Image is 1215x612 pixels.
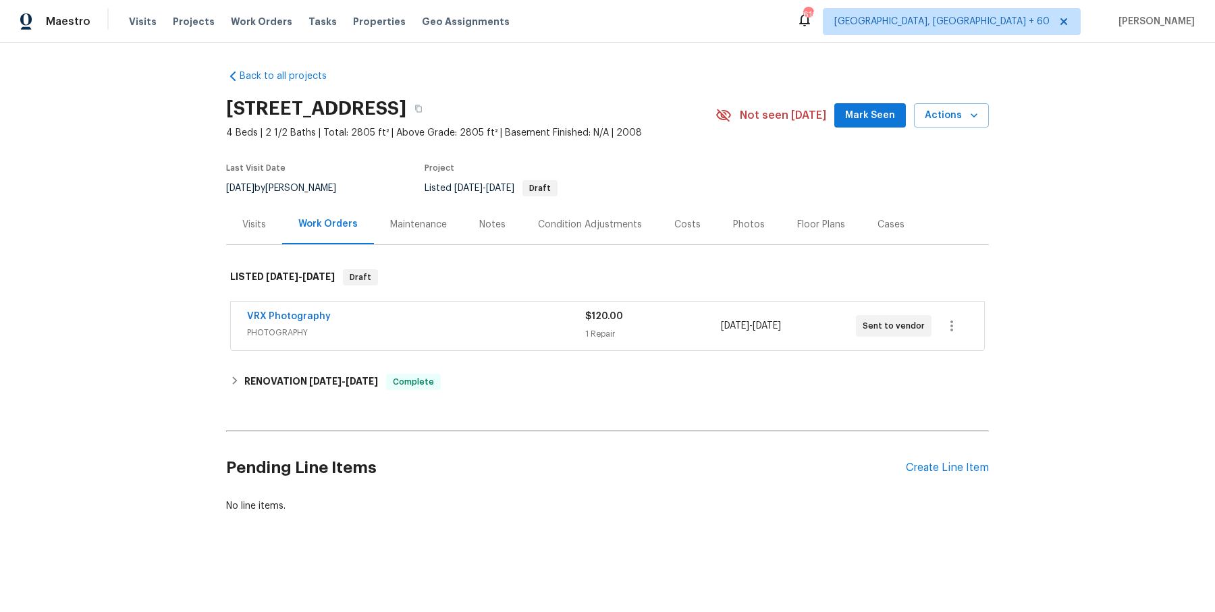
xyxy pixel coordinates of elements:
div: 616 [803,8,813,22]
span: Listed [425,184,558,193]
div: LISTED [DATE]-[DATE]Draft [226,256,989,299]
span: PHOTOGRAPHY [247,326,585,339]
span: Last Visit Date [226,164,286,172]
a: Back to all projects [226,69,356,83]
span: [GEOGRAPHIC_DATA], [GEOGRAPHIC_DATA] + 60 [834,15,1050,28]
h6: LISTED [230,269,335,285]
div: Floor Plans [797,218,845,231]
span: Actions [925,107,978,124]
div: No line items. [226,499,989,513]
h2: [STREET_ADDRESS] [226,102,406,115]
a: VRX Photography [247,312,331,321]
div: Photos [733,218,765,231]
span: [DATE] [302,272,335,281]
div: Work Orders [298,217,358,231]
div: RENOVATION [DATE]-[DATE]Complete [226,366,989,398]
span: - [454,184,514,193]
span: - [309,377,378,386]
div: by [PERSON_NAME] [226,180,352,196]
span: - [266,272,335,281]
span: Not seen [DATE] [740,109,826,122]
span: [DATE] [309,377,342,386]
span: Mark Seen [845,107,895,124]
span: Geo Assignments [422,15,510,28]
span: Draft [524,184,556,192]
span: $120.00 [585,312,623,321]
span: Work Orders [231,15,292,28]
span: Draft [344,271,377,284]
button: Mark Seen [834,103,906,128]
span: [DATE] [721,321,749,331]
div: Condition Adjustments [538,218,642,231]
span: Project [425,164,454,172]
span: [DATE] [454,184,483,193]
button: Actions [914,103,989,128]
div: Cases [878,218,905,231]
div: 1 Repair [585,327,720,341]
div: Notes [479,218,506,231]
div: Costs [674,218,701,231]
span: Complete [387,375,439,389]
span: [DATE] [753,321,781,331]
div: Visits [242,218,266,231]
span: 4 Beds | 2 1/2 Baths | Total: 2805 ft² | Above Grade: 2805 ft² | Basement Finished: N/A | 2008 [226,126,715,140]
button: Copy Address [406,96,431,121]
span: Tasks [308,17,337,26]
span: [PERSON_NAME] [1113,15,1195,28]
span: [DATE] [226,184,254,193]
span: Properties [353,15,406,28]
span: [DATE] [346,377,378,386]
span: [DATE] [266,272,298,281]
div: Maintenance [390,218,447,231]
span: Sent to vendor [863,319,930,333]
h6: RENOVATION [244,374,378,390]
h2: Pending Line Items [226,437,906,499]
div: Create Line Item [906,462,989,474]
span: Visits [129,15,157,28]
span: - [721,319,781,333]
span: Maestro [46,15,90,28]
span: [DATE] [486,184,514,193]
span: Projects [173,15,215,28]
